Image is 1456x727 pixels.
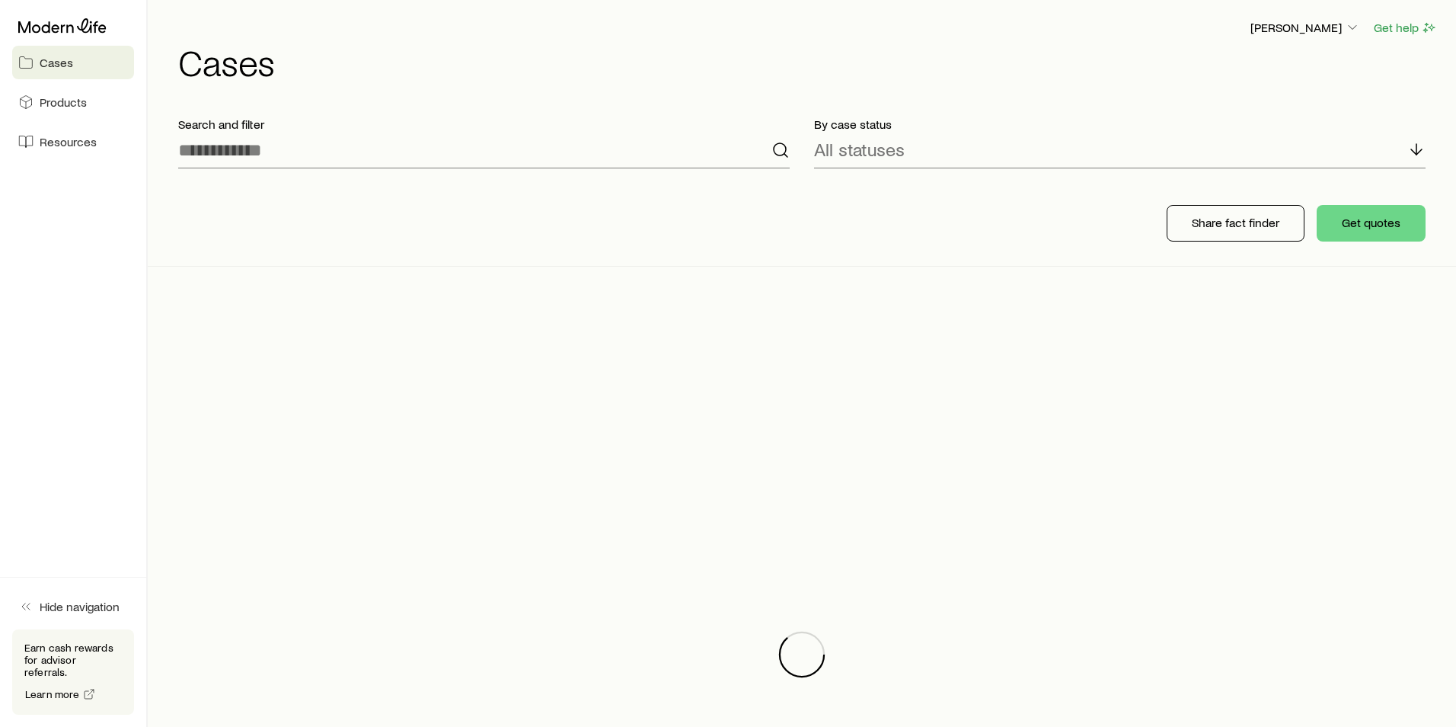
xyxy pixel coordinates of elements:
a: Resources [12,125,134,159]
p: [PERSON_NAME] [1250,20,1360,35]
p: Search and filter [178,117,790,132]
span: Products [40,94,87,110]
span: Hide navigation [40,599,120,614]
button: Get help [1373,19,1438,37]
p: By case status [814,117,1426,132]
a: Products [12,85,134,119]
div: Earn cash rewards for advisor referrals.Learn more [12,629,134,715]
a: Cases [12,46,134,79]
span: Cases [40,55,73,70]
button: Share fact finder [1167,205,1304,242]
span: Resources [40,134,97,149]
p: Earn cash rewards for advisor referrals. [24,642,122,678]
p: All statuses [814,139,905,160]
p: Share fact finder [1192,215,1279,230]
button: Get quotes [1317,205,1426,242]
h1: Cases [178,43,1438,80]
button: Hide navigation [12,590,134,623]
span: Learn more [25,689,80,700]
button: [PERSON_NAME] [1250,19,1361,37]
